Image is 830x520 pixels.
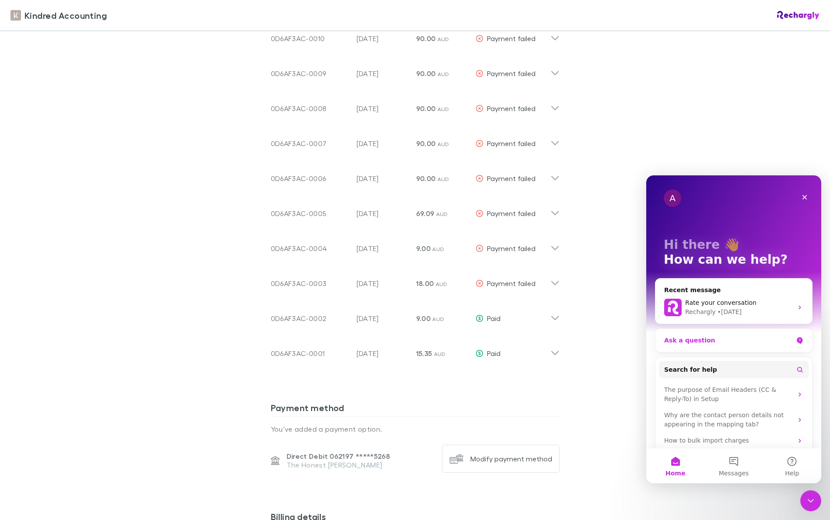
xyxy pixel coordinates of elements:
p: [DATE] [357,243,409,254]
span: Payment failed [487,244,536,252]
p: [DATE] [357,138,409,149]
div: 0D6AF3AC-0001[DATE]15.35 AUDPaid [264,332,567,367]
span: 90.00 [416,104,436,113]
span: 15.35 [416,349,432,358]
span: Payment failed [487,279,536,287]
div: 0D6AF3AC-0001 [271,348,350,359]
p: [DATE] [357,313,409,324]
img: Kindred Accounting's Logo [11,10,21,21]
div: 0D6AF3AC-0010 [271,33,350,44]
iframe: Intercom live chat [646,175,821,483]
p: [DATE] [357,33,409,44]
div: 0D6AF3AC-0007[DATE]90.00 AUDPayment failed [264,122,567,157]
p: The Honest [PERSON_NAME] [287,461,390,469]
div: 0D6AF3AC-0006[DATE]90.00 AUDPayment failed [264,157,567,192]
p: You’ve added a payment option. [271,424,560,434]
p: Direct Debit 062197 ***** 5268 [287,452,390,461]
span: Paid [487,314,501,322]
div: 0D6AF3AC-0002 [271,313,350,324]
div: Modify payment method [470,454,552,463]
div: 0D6AF3AC-0007 [271,138,350,149]
span: Payment failed [487,139,536,147]
div: 0D6AF3AC-0006 [271,173,350,184]
img: Modify payment method's Logo [449,452,463,466]
iframe: Intercom live chat [800,490,821,511]
span: 9.00 [416,314,431,323]
span: 90.00 [416,139,436,148]
p: [DATE] [357,103,409,114]
span: Payment failed [487,69,536,77]
p: [DATE] [357,173,409,184]
div: 0D6AF3AC-0004[DATE]9.00 AUDPayment failed [264,227,567,262]
span: Payment failed [487,209,536,217]
p: [DATE] [357,278,409,289]
div: 0D6AF3AC-0005[DATE]69.09 AUDPayment failed [264,192,567,227]
h3: Payment method [271,402,560,416]
span: AUD [432,246,444,252]
span: Paid [487,349,501,357]
p: [DATE] [357,68,409,79]
div: 0D6AF3AC-0004 [271,243,350,254]
span: AUD [438,176,449,182]
span: 9.00 [416,244,431,253]
span: Payment failed [487,174,536,182]
span: AUD [438,71,449,77]
div: 0D6AF3AC-0009 [271,68,350,79]
span: AUD [438,36,449,42]
span: AUD [438,106,449,112]
div: 0D6AF3AC-0002[DATE]9.00 AUDPaid [264,297,567,332]
p: [DATE] [357,208,409,219]
span: Payment failed [487,34,536,42]
span: AUD [436,211,448,217]
div: 0D6AF3AC-0009[DATE]90.00 AUDPayment failed [264,52,567,87]
span: Payment failed [487,104,536,112]
span: 90.00 [416,34,436,43]
img: Rechargly Logo [777,11,819,20]
span: AUD [436,281,448,287]
button: Modify payment method [442,445,560,473]
div: 0D6AF3AC-0010[DATE]90.00 AUDPayment failed [264,17,567,52]
span: AUD [434,351,446,357]
div: 0D6AF3AC-0003 [271,278,350,289]
div: 0D6AF3AC-0008 [271,103,350,114]
span: AUD [432,316,444,322]
div: 0D6AF3AC-0003[DATE]18.00 AUDPayment failed [264,262,567,297]
div: 0D6AF3AC-0008[DATE]90.00 AUDPayment failed [264,87,567,122]
span: AUD [438,141,449,147]
span: Kindred Accounting [25,9,107,22]
span: 18.00 [416,279,434,288]
p: [DATE] [357,348,409,359]
span: 90.00 [416,69,436,78]
span: 69.09 [416,209,434,218]
span: 90.00 [416,174,436,183]
div: 0D6AF3AC-0005 [271,208,350,219]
